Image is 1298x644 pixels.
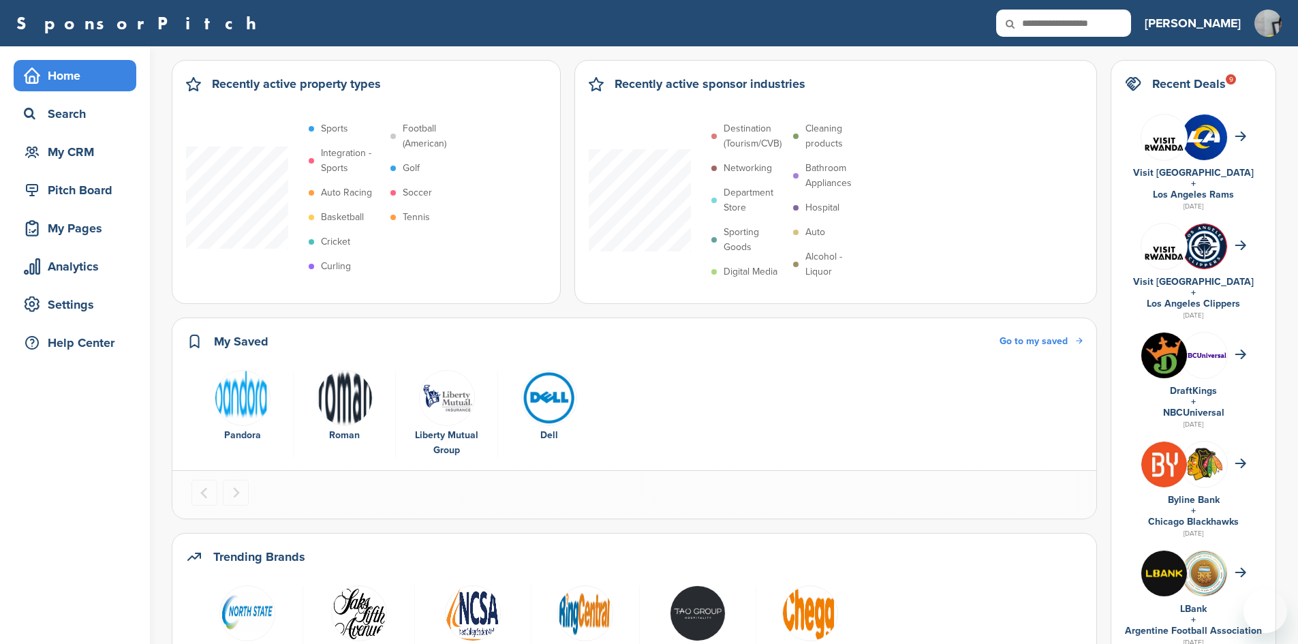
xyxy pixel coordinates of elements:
a: Home [14,60,136,91]
a: Chicago Blackhawks [1148,516,1239,527]
div: 1 of 4 [191,370,294,459]
a: Open uri20141112 50798 ovhk8m [310,585,407,640]
img: Pandora wordmark 2016 rgb [215,370,271,426]
p: Cleaning products [805,121,868,151]
img: Roman logo 011 [317,370,373,426]
a: + [1191,614,1196,626]
a: Visit [GEOGRAPHIC_DATA] [1133,276,1254,288]
a: Argentine Football Association [1125,625,1262,637]
a: Los Angeles Rams [1153,189,1234,200]
a: Roman logo 011 Roman [300,370,388,444]
img: Open uri20141112 50798 1ggrn1s [219,585,275,641]
p: Golf [403,161,420,176]
a: My CRM [14,136,136,168]
a: Ncsa [422,585,524,640]
iframe: Button to launch messaging window [1243,589,1287,633]
div: Home [20,63,136,88]
h2: Recent Deals [1152,74,1226,93]
a: Pandora wordmark 2016 rgb Pandora [198,370,286,444]
p: Sporting Goods [724,225,786,255]
a: Data Dell [505,370,593,444]
img: I0zoso7r 400x400 [1141,442,1187,487]
p: Alcohol - Liquor [805,249,868,279]
a: Open uri20141112 50798 1ggrn1s [198,585,296,640]
a: Visit [GEOGRAPHIC_DATA] [1133,167,1254,179]
a: NBCUniversal [1163,407,1224,418]
img: Ncsa [445,585,501,641]
span: Go to my saved [1000,335,1068,347]
p: Department Store [724,185,786,215]
a: Pitch Board [14,174,136,206]
div: 9 [1226,74,1236,85]
a: SponsorPitch [16,14,265,32]
p: Bathroom Appliances [805,161,868,191]
div: [DATE] [1125,309,1262,322]
img: 0 [670,585,726,641]
a: Help Center [14,327,136,358]
div: Dell [505,428,593,443]
div: Roman [300,428,388,443]
img: Draftkings logo [1141,333,1187,378]
a: Ringcentral logo [538,585,632,640]
img: Ringcentral logo [557,585,613,641]
img: Data [521,370,577,426]
h2: Recently active property types [212,74,381,93]
h3: [PERSON_NAME] [1145,14,1241,33]
img: Vr [1141,121,1187,153]
div: 4 of 4 [498,370,600,459]
h2: Recently active sponsor industries [615,74,805,93]
p: Networking [724,161,772,176]
a: + [1191,505,1196,517]
div: [DATE] [1125,418,1262,431]
div: Search [20,102,136,126]
p: Sports [321,121,348,136]
div: Pandora [198,428,286,443]
a: + [1191,287,1196,298]
div: [DATE] [1125,527,1262,540]
div: [DATE] [1125,200,1262,213]
a: Settings [14,289,136,320]
p: Auto [805,225,825,240]
div: Settings [20,292,136,317]
div: 3 of 4 [396,370,498,459]
a: 0 [647,585,749,640]
div: My CRM [20,140,136,164]
a: Analytics [14,251,136,282]
p: Destination (Tourism/CVB) [724,121,786,151]
p: Integration - Sports [321,146,384,176]
div: Analytics [20,254,136,279]
div: Liberty Mutual Group [403,428,491,458]
a: + [1191,178,1196,189]
div: Help Center [20,331,136,355]
a: Byline Bank [1168,494,1220,506]
a: Go to my saved [1000,334,1083,349]
a: Los Angeles Clippers [1147,298,1240,309]
div: 2 of 4 [294,370,396,459]
img: ag0puoq 400x400 [1141,551,1187,596]
h2: My Saved [214,332,268,351]
button: Next slide [223,480,249,506]
a: DraftKings [1170,385,1217,397]
img: Chegg logo [782,585,838,641]
img: Screen shot 2015 03 24 at 10.34.36 am [419,370,475,426]
img: Arw64i5q 400x400 [1181,224,1227,269]
a: Screen shot 2015 03 24 at 10.34.36 am Liberty Mutual Group [403,370,491,459]
img: Mekkrcj8 400x400 [1181,551,1227,596]
a: My Pages [14,213,136,244]
p: Soccer [403,185,432,200]
a: + [1191,396,1196,408]
img: No7msulo 400x400 [1181,114,1227,160]
p: Football (American) [403,121,465,151]
p: Basketball [321,210,364,225]
p: Tennis [403,210,430,225]
div: Pitch Board [20,178,136,202]
div: My Pages [20,216,136,241]
h2: Trending Brands [213,547,305,566]
button: Previous slide [191,480,217,506]
a: Chegg logo [763,585,857,640]
img: Open uri20141112 50798 ovhk8m [331,585,387,641]
img: Vr [1141,230,1187,262]
img: Nbcuniversal 400x400 [1181,333,1227,378]
p: Digital Media [724,264,777,279]
a: LBank [1180,603,1207,615]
